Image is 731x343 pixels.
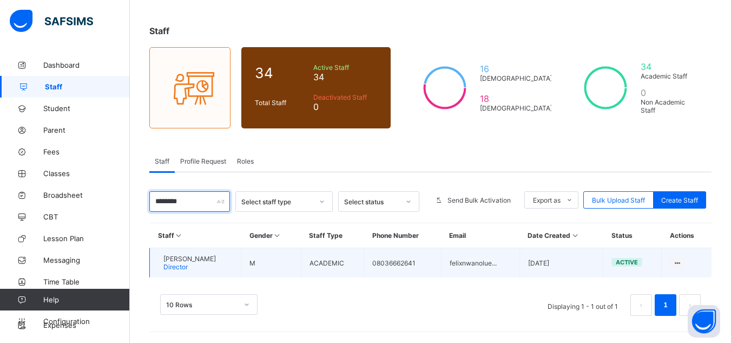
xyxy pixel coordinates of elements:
span: Student [43,104,130,113]
span: Roles [237,157,254,165]
span: 16 [480,63,552,74]
button: prev page [630,294,652,316]
td: 08036662641 [364,248,441,278]
span: Profile Request [180,157,226,165]
img: safsims [10,10,93,33]
span: Export as [533,196,561,204]
span: Non Academic Staff [641,98,698,114]
span: 34 [313,72,378,82]
span: Director [163,263,188,271]
td: M [241,248,301,278]
span: CBT [43,212,130,221]
th: Gender [241,223,301,248]
span: [DEMOGRAPHIC_DATA] [480,74,552,82]
i: Sort in Ascending Order [273,231,282,240]
span: active [616,258,638,266]
span: 0 [313,101,378,112]
td: felixnwanolue... [441,248,519,278]
li: Displaying 1 - 1 out of 1 [539,294,626,316]
span: Academic Staff [641,72,698,80]
span: Time Table [43,277,130,286]
span: Create Staff [661,196,698,204]
span: Messaging [43,256,130,264]
li: 下一页 [679,294,701,316]
div: 10 Rows [166,301,238,309]
th: Date Created [519,223,603,248]
th: Staff Type [301,223,364,248]
th: Email [441,223,519,248]
li: 1 [655,294,676,316]
span: Bulk Upload Staff [592,196,645,204]
span: 34 [255,64,308,81]
a: 1 [660,298,670,312]
span: Staff [155,157,169,165]
span: Deactivated Staff [313,93,378,101]
span: Active Staff [313,63,378,72]
span: [DEMOGRAPHIC_DATA] [480,104,552,112]
div: Total Staff [252,96,311,109]
th: Status [603,223,662,248]
span: Classes [43,169,130,178]
td: ACADEMIC [301,248,364,278]
span: Fees [43,147,130,156]
li: 上一页 [630,294,652,316]
span: 34 [641,61,698,72]
span: Staff [45,82,130,91]
span: 18 [480,93,552,104]
i: Sort in Ascending Order [570,231,579,240]
td: [DATE] [519,248,603,278]
span: Dashboard [43,61,130,69]
span: Staff [149,25,169,36]
div: Select staff type [241,198,313,206]
button: Open asap [688,305,720,338]
button: next page [679,294,701,316]
span: Lesson Plan [43,234,130,243]
i: Sort in Ascending Order [174,231,183,240]
span: Parent [43,126,130,134]
div: Select status [344,198,399,206]
th: Actions [662,223,712,248]
span: [PERSON_NAME] [163,255,216,263]
th: Phone Number [364,223,441,248]
span: Send Bulk Activation [447,196,511,204]
span: Broadsheet [43,191,130,199]
span: Configuration [43,317,129,326]
span: 0 [641,87,698,98]
span: Help [43,295,129,304]
th: Staff [150,223,241,248]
